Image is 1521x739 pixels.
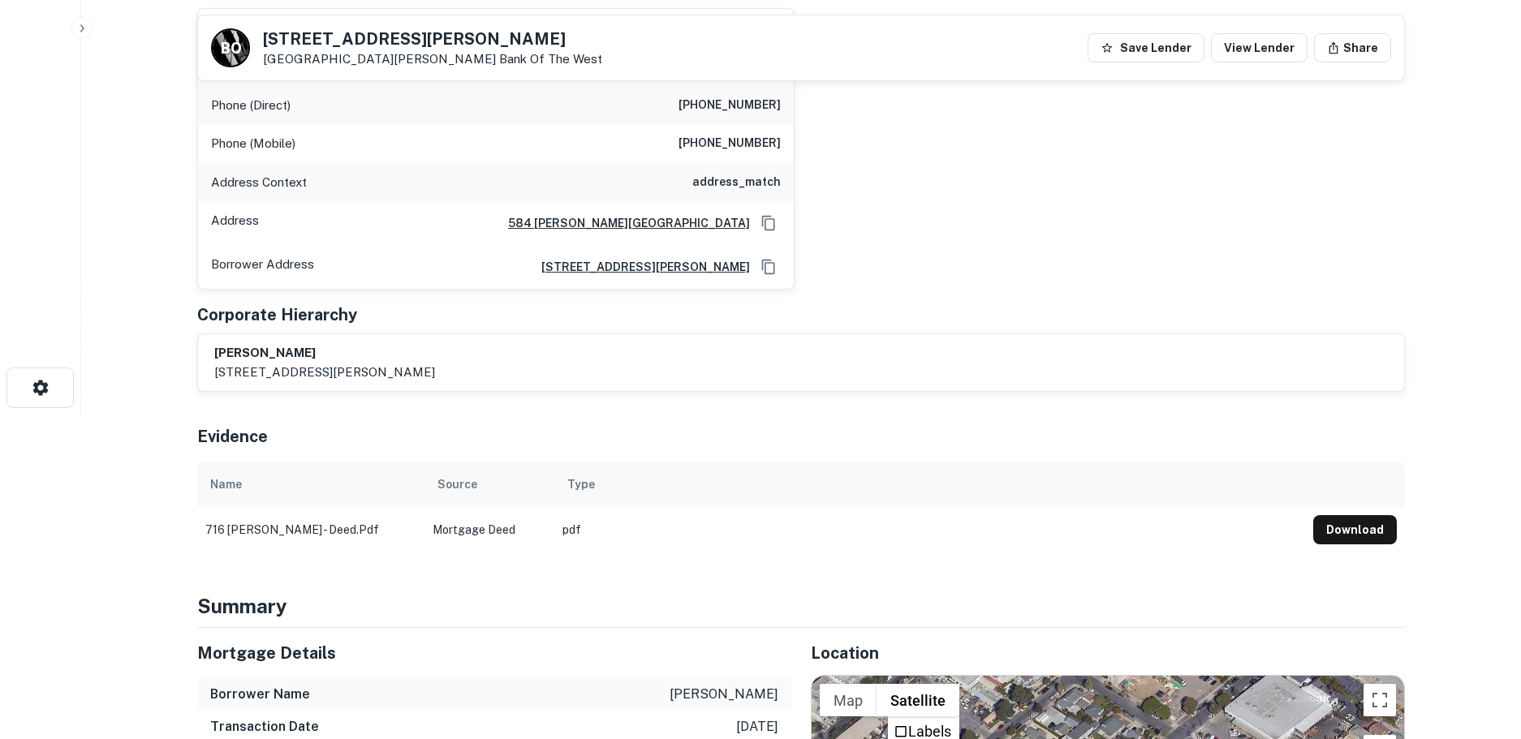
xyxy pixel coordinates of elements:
[679,96,781,115] h6: [PHONE_NUMBER]
[211,134,295,153] p: Phone (Mobile)
[197,462,1405,552] div: scrollable content
[1088,33,1204,62] button: Save Lender
[221,37,240,59] p: B O
[567,475,595,494] div: Type
[263,52,602,67] p: [GEOGRAPHIC_DATA][PERSON_NAME]
[211,96,291,115] p: Phone (Direct)
[263,31,602,47] h5: [STREET_ADDRESS][PERSON_NAME]
[692,173,781,192] h6: address_match
[211,173,307,192] p: Address Context
[756,211,781,235] button: Copy Address
[437,475,477,494] div: Source
[211,28,250,67] a: B O
[554,507,1305,552] td: pdf
[756,255,781,279] button: Copy Address
[1440,609,1521,687] iframe: Chat Widget
[495,214,750,232] a: 584 [PERSON_NAME][GEOGRAPHIC_DATA]
[211,211,259,235] p: Address
[811,641,1405,665] h5: Location
[499,52,602,66] a: Bank Of The West
[211,255,314,279] p: Borrower Address
[736,717,778,737] p: [DATE]
[424,507,554,552] td: Mortgage Deed
[214,363,435,382] p: [STREET_ADDRESS][PERSON_NAME]
[214,344,435,363] h6: [PERSON_NAME]
[670,685,778,704] p: [PERSON_NAME]
[197,303,357,327] h5: Corporate Hierarchy
[679,134,781,153] h6: [PHONE_NUMBER]
[197,641,791,665] h5: Mortgage Details
[197,591,1405,621] h4: Summary
[820,684,877,716] button: Show street map
[197,462,424,507] th: Name
[210,717,319,737] h6: Transaction Date
[1364,684,1396,716] button: Toggle fullscreen view
[210,475,242,494] div: Name
[197,424,268,449] h5: Evidence
[1314,33,1391,62] button: Share
[197,507,424,552] td: 716 [PERSON_NAME] - deed.pdf
[1313,515,1397,544] button: Download
[210,685,310,704] h6: Borrower Name
[554,462,1305,507] th: Type
[877,684,959,716] button: Show satellite imagery
[1211,33,1308,62] a: View Lender
[424,462,554,507] th: Source
[528,258,750,276] a: [STREET_ADDRESS][PERSON_NAME]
